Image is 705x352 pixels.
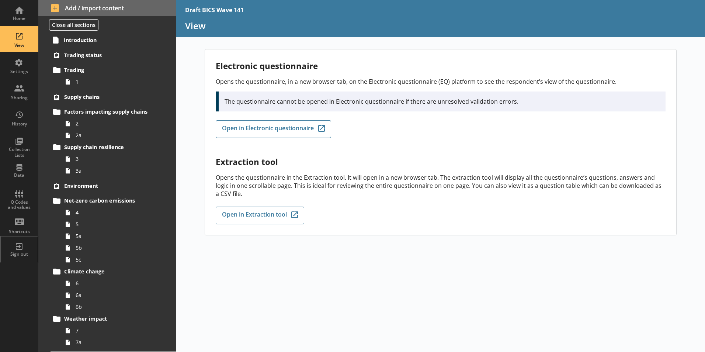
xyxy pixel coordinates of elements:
a: Factors impacting supply chains [51,106,176,118]
span: 2 [76,120,157,127]
li: Supply chainsFactors impacting supply chains22aSupply chain resilience33a [38,91,176,177]
div: History [6,121,32,127]
span: 5c [76,256,157,263]
a: 5c [62,254,176,266]
a: Open in Extraction tool [216,207,304,224]
span: 6a [76,291,157,298]
li: Trading statusTrading1 [38,49,176,87]
span: Supply chain resilience [64,144,154,151]
a: 2 [62,118,176,130]
a: 5 [62,218,176,230]
a: 7a [62,337,176,348]
span: 1 [76,78,157,85]
li: Climate change66a6b [54,266,176,313]
span: Net-zero carbon emissions [64,197,154,204]
div: Q Codes and values [6,200,32,210]
span: 7 [76,327,157,334]
span: Trading status [64,52,154,59]
span: Supply chains [64,93,154,100]
h2: Extraction tool [216,156,666,168]
span: Add / import content [51,4,164,12]
span: 6b [76,303,157,310]
a: Open in Electronic questionnaire [216,120,331,138]
div: Shortcuts [6,229,32,235]
span: Environment [64,182,154,189]
a: 6a [62,289,176,301]
span: 3a [76,167,157,174]
span: 5b [76,244,157,251]
div: Sharing [6,95,32,101]
button: Close all sections [49,19,98,31]
span: Factors impacting supply chains [64,108,154,115]
div: Home [6,15,32,21]
p: Opens the questionnaire in the Extraction tool. It will open in a new browser tab. The extraction... [216,173,666,198]
a: 3a [62,165,176,177]
p: The questionnaire cannot be opened in Electronic questionnaire if there are unresolved validation... [225,97,660,106]
li: Factors impacting supply chains22a [54,106,176,141]
span: 2a [76,132,157,139]
span: 7a [76,339,157,346]
a: Environment [51,180,176,192]
a: Introduction [50,34,176,46]
span: 6 [76,280,157,287]
span: 5a [76,232,157,239]
span: 5 [76,221,157,228]
a: Climate change [51,266,176,277]
span: Introduction [64,37,154,44]
a: 2a [62,130,176,141]
span: Open in Extraction tool [222,211,287,220]
a: Net-zero carbon emissions [51,195,176,207]
p: Opens the questionnaire, in a new browser tab, on the Electronic questionnaire (EQ) platform to s... [216,77,666,86]
div: Collection Lists [6,146,32,158]
a: 5a [62,230,176,242]
li: Net-zero carbon emissions455a5b5c [54,195,176,266]
a: 6b [62,301,176,313]
a: Supply chain resilience [51,141,176,153]
a: Weather impact [51,313,176,325]
li: EnvironmentNet-zero carbon emissions455a5b5cClimate change66a6bWeather impact77a [38,180,176,348]
a: 6 [62,277,176,289]
a: Trading status [51,49,176,61]
li: Weather impact77a [54,313,176,348]
span: Open in Electronic questionnaire [222,125,314,133]
a: 5b [62,242,176,254]
a: Trading [51,64,176,76]
div: Draft BICS Wave 141 [185,6,244,14]
h1: View [185,20,696,31]
a: 4 [62,207,176,218]
span: 4 [76,209,157,216]
a: 7 [62,325,176,337]
span: Weather impact [64,315,154,322]
div: Data [6,172,32,178]
span: 3 [76,155,157,162]
a: Supply chains [51,91,176,103]
a: 1 [62,76,176,88]
div: View [6,42,32,48]
div: Sign out [6,251,32,257]
a: 3 [62,153,176,165]
div: Settings [6,69,32,75]
span: Trading [64,66,154,73]
li: Trading1 [54,64,176,88]
span: Climate change [64,268,154,275]
h2: Electronic questionnaire [216,60,666,72]
li: Supply chain resilience33a [54,141,176,177]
